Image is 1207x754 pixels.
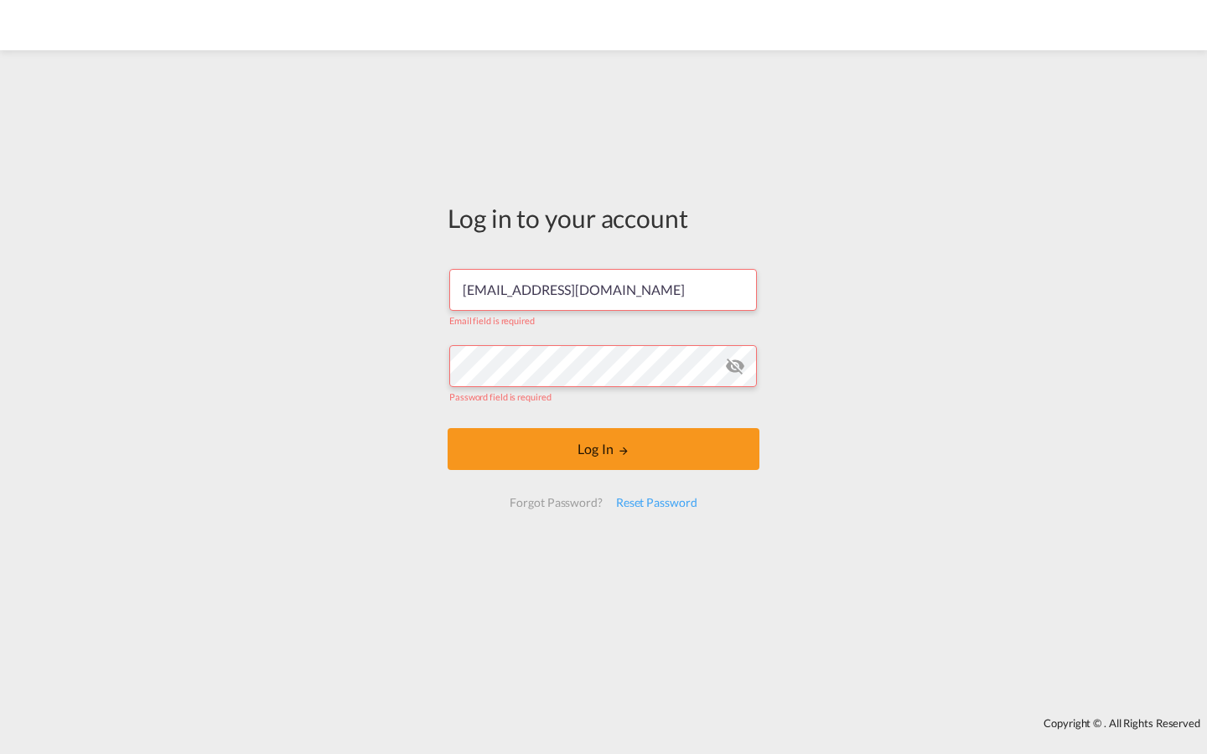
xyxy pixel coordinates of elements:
[449,315,535,326] span: Email field is required
[725,356,745,376] md-icon: icon-eye-off
[449,269,757,311] input: Enter email/phone number
[449,391,551,402] span: Password field is required
[448,428,759,470] button: LOGIN
[609,488,704,518] div: Reset Password
[503,488,609,518] div: Forgot Password?
[448,200,759,235] div: Log in to your account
